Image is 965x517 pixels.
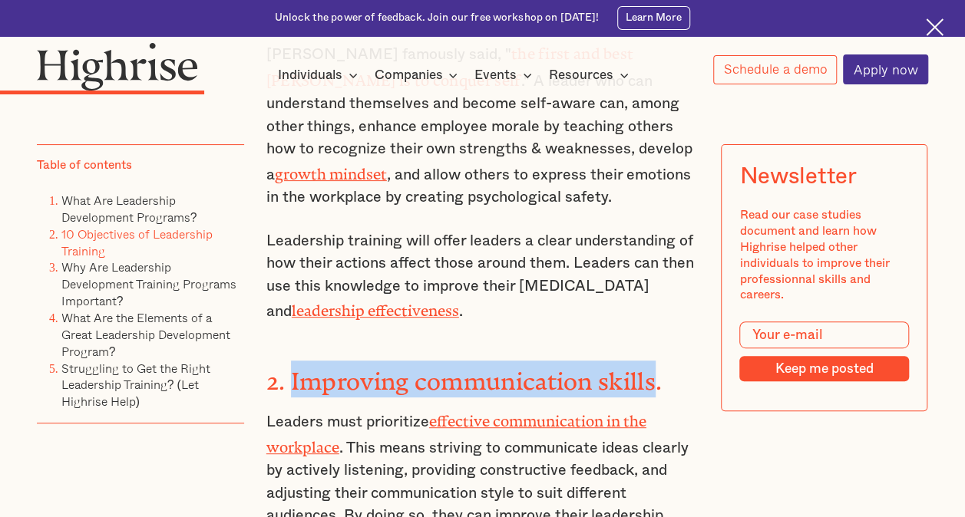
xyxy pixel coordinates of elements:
a: Struggling to Get the Right Leadership Training? (Let Highrise Help) [61,359,210,411]
strong: 2. Improving communication skills. [266,367,662,383]
a: What Are Leadership Development Programs? [61,191,197,226]
a: Apply now [843,54,928,84]
a: Learn More [617,6,690,29]
div: Individuals [278,66,362,84]
div: Companies [374,66,462,84]
div: Individuals [278,66,342,84]
p: To be an effective leader, matters. As [PERSON_NAME] famously said, " ." A leader who can underst... [266,13,699,209]
div: Newsletter [740,163,857,189]
input: Your e-mail [740,321,909,348]
img: Highrise logo [37,42,198,91]
input: Keep me posted [740,356,909,381]
div: Events [474,66,517,84]
a: Why Are Leadership Development Training Programs Important? [61,258,236,311]
div: Read our case studies document and learn how Highrise helped other individuals to improve their p... [740,207,909,303]
div: Events [474,66,537,84]
form: Modal Form [740,321,909,381]
div: Table of contents [37,157,132,173]
a: 10 Objectives of Leadership Training [61,225,213,260]
img: Cross icon [926,18,944,36]
div: Resources [549,66,633,84]
p: Leadership training will offer leaders a clear understanding of how their actions affect those ar... [266,230,699,324]
a: What Are the Elements of a Great Leadership Development Program? [61,308,230,361]
a: Schedule a demo [713,55,838,84]
div: Companies [374,66,442,84]
a: effective communication in the workplace [266,413,646,448]
div: Unlock the power of feedback. Join our free workshop on [DATE]! [275,11,600,25]
div: Resources [549,66,613,84]
a: leadership effectiveness [292,302,459,312]
a: growth mindset [275,166,387,176]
